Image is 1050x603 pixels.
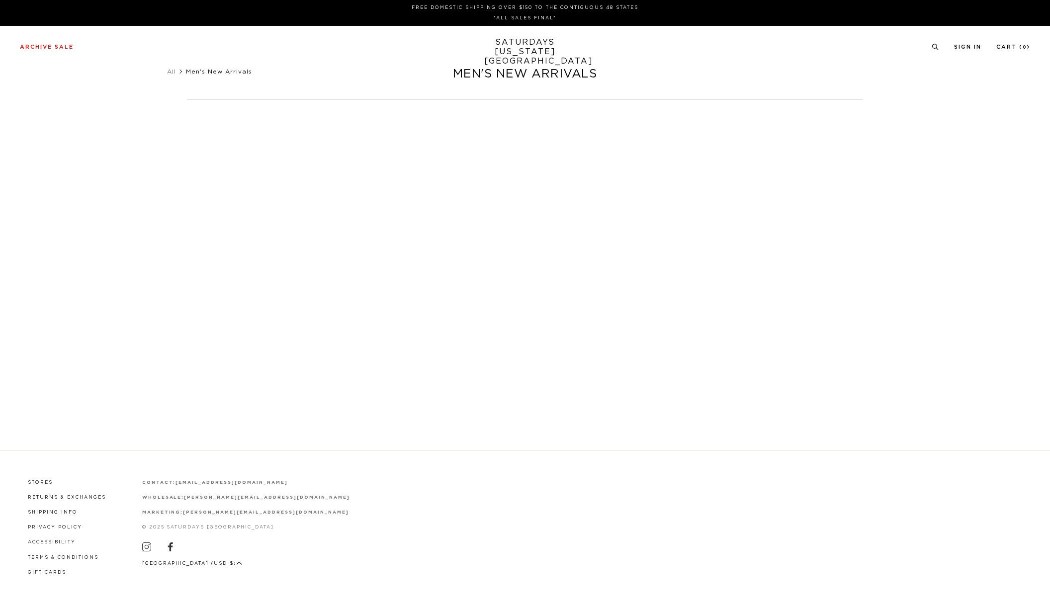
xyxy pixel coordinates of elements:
a: Shipping Info [28,510,78,515]
a: Archive Sale [20,44,74,50]
p: FREE DOMESTIC SHIPPING OVER $150 TO THE CONTIGUOUS 48 STATES [24,4,1026,11]
strong: wholesale: [142,495,184,500]
a: [PERSON_NAME][EMAIL_ADDRESS][DOMAIN_NAME] [184,495,350,500]
a: Stores [28,480,53,485]
p: © 2025 Saturdays [GEOGRAPHIC_DATA] [142,524,350,531]
a: Privacy Policy [28,525,82,529]
strong: marketing: [142,510,183,515]
a: All [167,69,176,75]
strong: contact: [142,480,176,485]
a: [PERSON_NAME][EMAIL_ADDRESS][DOMAIN_NAME] [183,510,349,515]
span: Men's New Arrivals [186,69,252,75]
a: Accessibility [28,540,76,544]
a: Cart (0) [996,44,1030,50]
a: [EMAIL_ADDRESS][DOMAIN_NAME] [175,480,287,485]
p: *ALL SALES FINAL* [24,14,1026,22]
a: Gift Cards [28,570,66,575]
a: Terms & Conditions [28,555,98,560]
a: SATURDAYS[US_STATE][GEOGRAPHIC_DATA] [484,38,566,66]
a: Returns & Exchanges [28,495,106,500]
button: [GEOGRAPHIC_DATA] (USD $) [142,560,243,567]
a: Sign In [954,44,981,50]
small: 0 [1023,45,1027,50]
